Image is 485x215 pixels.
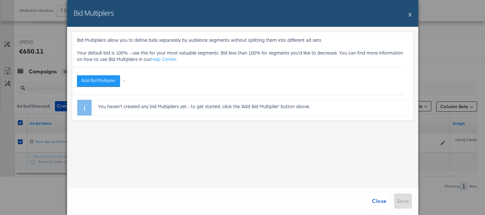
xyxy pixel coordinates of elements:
span: Close [372,196,386,205]
p: Bid Multipliers allow you to define bids separately by audience segments without splitting them i... [77,37,408,62]
button: X [408,8,412,21]
a: Help Center [151,56,176,62]
button: Add Bid Multiplier [77,75,120,87]
h2: Bid Multipliers [73,8,114,18]
button: Close [369,193,389,209]
p: You haven't created any bid Multipliers yet - to get started, click the 'Add Bid Multiplier' butt... [98,103,405,109]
